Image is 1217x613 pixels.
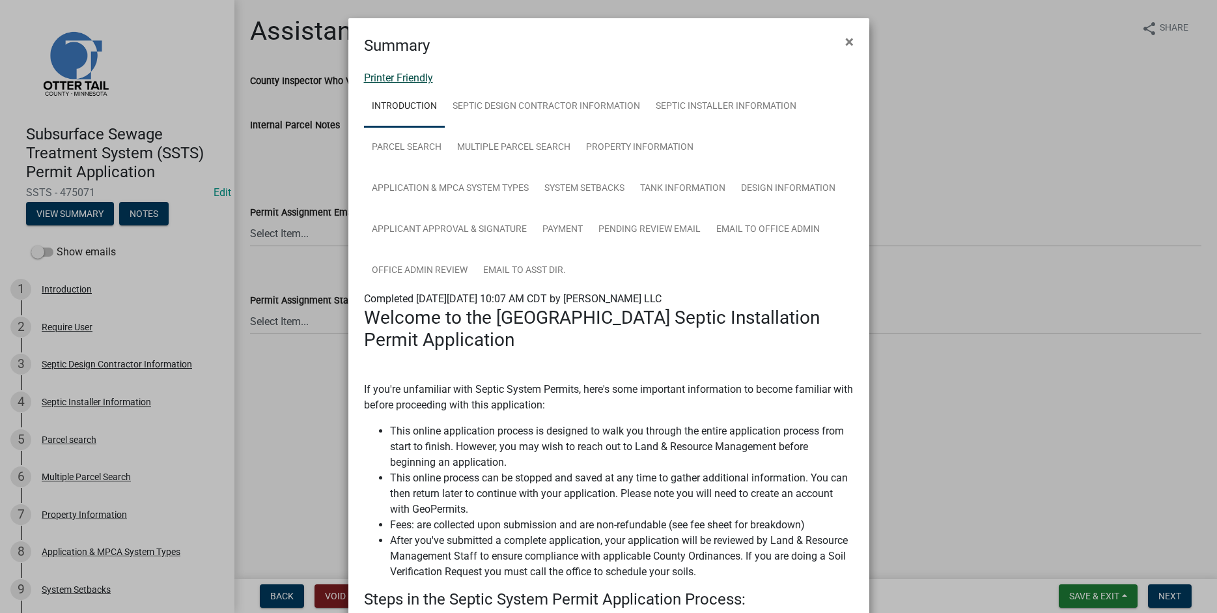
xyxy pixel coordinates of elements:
[648,86,804,128] a: Septic Installer Information
[364,86,445,128] a: Introduction
[578,127,701,169] a: Property Information
[364,127,449,169] a: Parcel search
[364,292,662,305] span: Completed [DATE][DATE] 10:07 AM CDT by [PERSON_NAME] LLC
[537,168,632,210] a: System Setbacks
[364,209,535,251] a: Applicant Approval & Signature
[475,250,574,292] a: Email to Asst Dir.
[632,168,733,210] a: Tank Information
[535,209,591,251] a: Payment
[835,23,864,60] button: Close
[364,382,854,413] p: If you're unfamiliar with Septic System Permits, here's some important information to become fami...
[591,209,708,251] a: Pending review Email
[449,127,578,169] a: Multiple Parcel Search
[364,250,475,292] a: Office Admin Review
[390,423,854,470] li: This online application process is designed to walk you through the entire application process fr...
[845,33,854,51] span: ×
[390,517,854,533] li: Fees: are collected upon submission and are non-refundable (see fee sheet for breakdown)
[364,168,537,210] a: Application & MPCA System Types
[390,533,854,580] li: After you've submitted a complete application, your application will be reviewed by Land & Resour...
[364,34,430,57] h4: Summary
[364,590,854,609] h4: Steps in the Septic System Permit Application Process:
[708,209,828,251] a: Email to Office Admin
[364,72,433,84] a: Printer Friendly
[445,86,648,128] a: Septic Design Contractor Information
[364,307,854,350] h3: Welcome to the [GEOGRAPHIC_DATA] Septic Installation Permit Application
[733,168,843,210] a: Design Information
[390,470,854,517] li: This online process can be stopped and saved at any time to gather additional information. You ca...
